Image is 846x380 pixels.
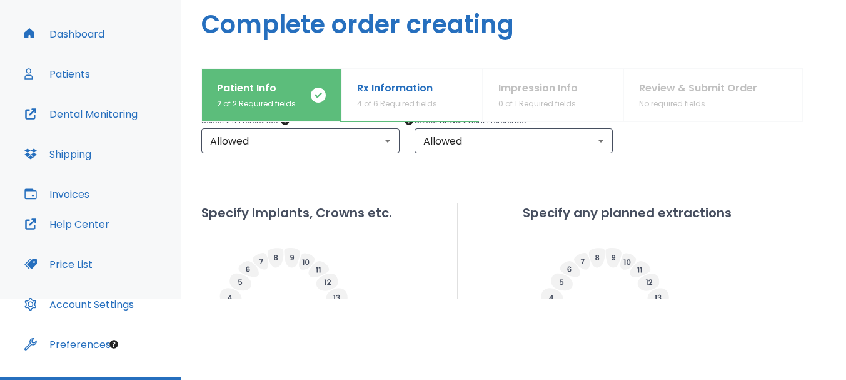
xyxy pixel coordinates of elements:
p: Patient Info [217,81,296,96]
button: Help Center [17,209,117,239]
p: Rx Information [357,81,437,96]
button: Price List [17,249,100,279]
button: Shipping [17,139,99,169]
div: Allowed [201,128,400,153]
div: Tooltip anchor [279,115,291,126]
button: Account Settings [17,289,141,319]
p: 2 of 2 Required fields [217,98,296,110]
button: Preferences [17,329,118,359]
div: Tooltip anchor [403,115,415,126]
h2: Specify Implants, Crowns etc. [201,203,392,222]
button: Invoices [17,179,97,209]
button: Dashboard [17,19,112,49]
div: Allowed [415,128,613,153]
div: Tooltip anchor [108,339,119,350]
button: Patients [17,59,98,89]
p: 4 of 6 Required fields [357,98,437,110]
button: Dental Monitoring [17,99,145,129]
h2: Specify any planned extractions [523,203,732,222]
